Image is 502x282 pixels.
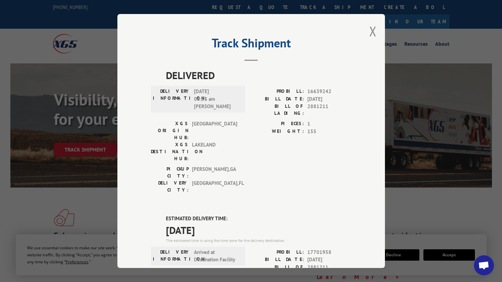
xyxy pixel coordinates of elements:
div: The estimated time is using the time zone for the delivery destination. [166,238,352,244]
span: 17701958 [307,249,352,256]
span: [DATE] [307,256,352,264]
label: XGS ORIGIN HUB: [151,120,189,141]
label: PIECES: [251,120,304,128]
span: 2881211 [307,264,352,278]
label: PICKUP CITY: [151,166,189,180]
span: Arrived at Destination Facility [194,249,239,264]
label: DELIVERY INFORMATION: [153,249,191,264]
label: PROBILL: [251,88,304,95]
label: PROBILL: [251,249,304,256]
span: 16639242 [307,88,352,95]
div: Open chat [474,255,494,275]
label: BILL OF LADING: [251,103,304,117]
span: [DATE] [166,223,352,238]
span: DELIVERED [166,68,352,83]
span: [GEOGRAPHIC_DATA] [192,120,237,141]
label: XGS DESTINATION HUB: [151,141,189,162]
label: WEIGHT: [251,128,304,135]
label: BILL OF LADING: [251,264,304,278]
label: BILL DATE: [251,95,304,103]
span: [PERSON_NAME] , GA [192,166,237,180]
span: [GEOGRAPHIC_DATA] , FL [192,180,237,194]
span: 1 [307,120,352,128]
h2: Track Shipment [151,38,352,51]
span: 155 [307,128,352,135]
label: DELIVERY INFORMATION: [153,88,191,110]
span: [DATE] [307,95,352,103]
span: 2881211 [307,103,352,117]
label: BILL DATE: [251,256,304,264]
span: [DATE] 08:53 am [PERSON_NAME] [194,88,239,110]
label: ESTIMATED DELIVERY TIME: [166,215,352,223]
span: LAKELAND [192,141,237,162]
button: Close modal [369,22,377,40]
label: DELIVERY CITY: [151,180,189,194]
